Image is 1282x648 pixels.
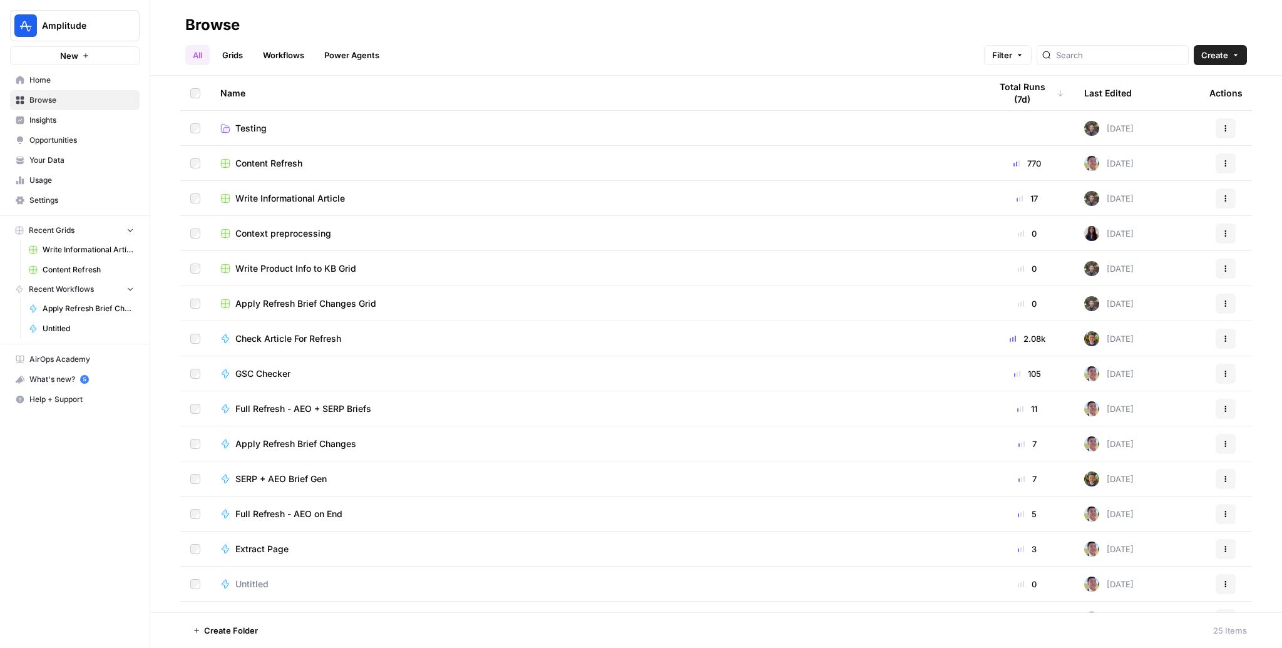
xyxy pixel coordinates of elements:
[80,375,89,384] a: 5
[1213,624,1247,637] div: 25 Items
[1201,49,1228,61] span: Create
[1084,191,1099,206] img: maow1e9ocotky9esmvpk8ol9rk58
[29,95,134,106] span: Browse
[10,130,140,150] a: Opportunities
[29,284,94,295] span: Recent Workflows
[29,354,134,365] span: AirOps Academy
[1084,577,1099,592] img: 99f2gcj60tl1tjps57nny4cf0tt1
[220,578,970,590] a: Untitled
[220,473,970,485] a: SERP + AEO Brief Gen
[1194,45,1247,65] button: Create
[1209,76,1243,110] div: Actions
[1084,296,1134,311] div: [DATE]
[1084,296,1099,311] img: maow1e9ocotky9esmvpk8ol9rk58
[1084,226,1099,241] img: rox323kbkgutb4wcij4krxobkpon
[43,303,134,314] span: Apply Refresh Brief Changes
[990,438,1064,450] div: 7
[10,349,140,369] a: AirOps Academy
[215,45,250,65] a: Grids
[10,46,140,65] button: New
[220,157,970,170] a: Content Refresh
[220,438,970,450] a: Apply Refresh Brief Changes
[1084,612,1134,627] div: [DATE]
[1084,226,1134,241] div: [DATE]
[1084,507,1099,522] img: 99f2gcj60tl1tjps57nny4cf0tt1
[23,319,140,339] a: Untitled
[984,45,1032,65] button: Filter
[185,45,210,65] a: All
[1084,261,1134,276] div: [DATE]
[10,280,140,299] button: Recent Workflows
[10,90,140,110] a: Browse
[235,262,356,275] span: Write Product Info to KB Grid
[235,578,269,590] span: Untitled
[60,49,78,62] span: New
[185,15,240,35] div: Browse
[1084,542,1099,557] img: 99f2gcj60tl1tjps57nny4cf0tt1
[992,49,1012,61] span: Filter
[42,19,118,32] span: Amplitude
[990,578,1064,590] div: 0
[14,14,37,37] img: Amplitude Logo
[317,45,387,65] a: Power Agents
[29,225,74,236] span: Recent Grids
[23,299,140,319] a: Apply Refresh Brief Changes
[1084,76,1132,110] div: Last Edited
[990,192,1064,205] div: 17
[1084,366,1099,381] img: 99f2gcj60tl1tjps57nny4cf0tt1
[1084,121,1134,136] div: [DATE]
[29,135,134,146] span: Opportunities
[990,368,1064,380] div: 105
[255,45,312,65] a: Workflows
[10,10,140,41] button: Workspace: Amplitude
[1084,436,1134,451] div: [DATE]
[220,76,970,110] div: Name
[10,170,140,190] a: Usage
[1084,577,1134,592] div: [DATE]
[23,260,140,280] a: Content Refresh
[990,543,1064,555] div: 3
[43,323,134,334] span: Untitled
[1084,471,1099,486] img: h0t3csanfg3wo052cjvxa1bmmbj1
[204,624,258,637] span: Create Folder
[235,473,327,485] span: SERP + AEO Brief Gen
[1084,612,1099,627] img: rox323kbkgutb4wcij4krxobkpon
[1084,261,1099,276] img: maow1e9ocotky9esmvpk8ol9rk58
[83,376,86,383] text: 5
[235,368,290,380] span: GSC Checker
[1084,471,1134,486] div: [DATE]
[990,262,1064,275] div: 0
[235,122,267,135] span: Testing
[235,438,356,450] span: Apply Refresh Brief Changes
[235,403,371,415] span: Full Refresh - AEO + SERP Briefs
[990,157,1064,170] div: 770
[43,264,134,275] span: Content Refresh
[10,221,140,240] button: Recent Grids
[10,150,140,170] a: Your Data
[990,403,1064,415] div: 11
[10,369,140,389] button: What's new? 5
[235,227,331,240] span: Context preprocessing
[235,297,376,310] span: Apply Refresh Brief Changes Grid
[1084,542,1134,557] div: [DATE]
[29,195,134,206] span: Settings
[1084,156,1099,171] img: 99f2gcj60tl1tjps57nny4cf0tt1
[185,620,265,640] button: Create Folder
[23,240,140,260] a: Write Informational Article
[29,155,134,166] span: Your Data
[1084,156,1134,171] div: [DATE]
[220,297,970,310] a: Apply Refresh Brief Changes Grid
[990,76,1064,110] div: Total Runs (7d)
[235,332,341,345] span: Check Article For Refresh
[220,543,970,555] a: Extract Page
[990,297,1064,310] div: 0
[220,403,970,415] a: Full Refresh - AEO + SERP Briefs
[29,394,134,405] span: Help + Support
[235,543,289,555] span: Extract Page
[1084,331,1099,346] img: h0t3csanfg3wo052cjvxa1bmmbj1
[10,190,140,210] a: Settings
[235,157,302,170] span: Content Refresh
[43,244,134,255] span: Write Informational Article
[10,389,140,409] button: Help + Support
[1084,436,1099,451] img: 99f2gcj60tl1tjps57nny4cf0tt1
